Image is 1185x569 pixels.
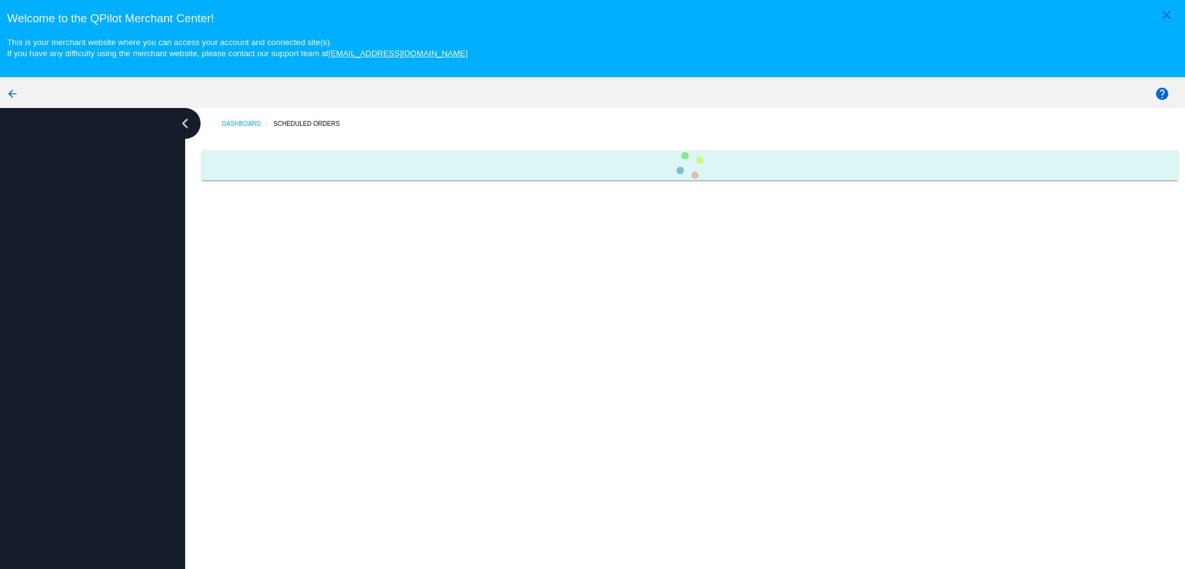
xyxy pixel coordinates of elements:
[273,114,351,133] a: Scheduled Orders
[222,114,273,133] a: Dashboard
[5,86,20,101] mat-icon: arrow_back
[7,12,1178,25] h3: Welcome to the QPilot Merchant Center!
[1155,86,1170,101] mat-icon: help
[328,49,468,58] a: [EMAIL_ADDRESS][DOMAIN_NAME]
[1159,7,1174,22] mat-icon: close
[7,38,467,58] small: This is your merchant website where you can access your account and connected site(s). If you hav...
[175,114,195,133] i: chevron_left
